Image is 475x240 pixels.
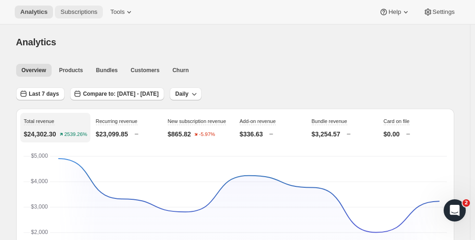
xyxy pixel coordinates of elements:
button: Analytics [15,6,53,18]
p: $3,254.57 [312,129,340,139]
text: -5.97% [199,132,215,137]
button: Help [374,6,416,18]
p: $865.82 [168,129,191,139]
button: Settings [418,6,460,18]
button: Daily [170,87,202,100]
span: Tools [110,8,125,16]
button: Tools [105,6,139,18]
text: $5,000 [31,153,48,159]
span: Settings [433,8,455,16]
text: 2539.26% [64,132,87,137]
span: Churn [172,67,189,74]
span: New subscription revenue [168,118,226,124]
span: Compare to: [DATE] - [DATE] [83,90,159,98]
button: Subscriptions [55,6,103,18]
span: Last 7 days [29,90,59,98]
span: Daily [175,90,189,98]
button: Last 7 days [16,87,65,100]
span: Analytics [16,37,56,47]
span: Subscriptions [60,8,97,16]
p: $0.00 [384,129,400,139]
iframe: Intercom live chat [444,199,466,222]
p: $24,302.30 [24,129,56,139]
span: Overview [22,67,46,74]
span: Analytics [20,8,47,16]
text: $2,000 [31,229,48,235]
button: Compare to: [DATE] - [DATE] [70,87,164,100]
span: Customers [131,67,160,74]
span: Total revenue [24,118,54,124]
span: Bundle revenue [312,118,347,124]
span: Recurring revenue [96,118,138,124]
p: $23,099.85 [96,129,128,139]
span: Help [388,8,401,16]
span: Card on file [384,118,410,124]
span: 2 [463,199,470,207]
span: Bundles [96,67,118,74]
text: $4,000 [30,178,47,185]
span: Add-on revenue [240,118,276,124]
span: Products [59,67,83,74]
p: $336.63 [240,129,263,139]
text: $3,000 [31,203,48,210]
